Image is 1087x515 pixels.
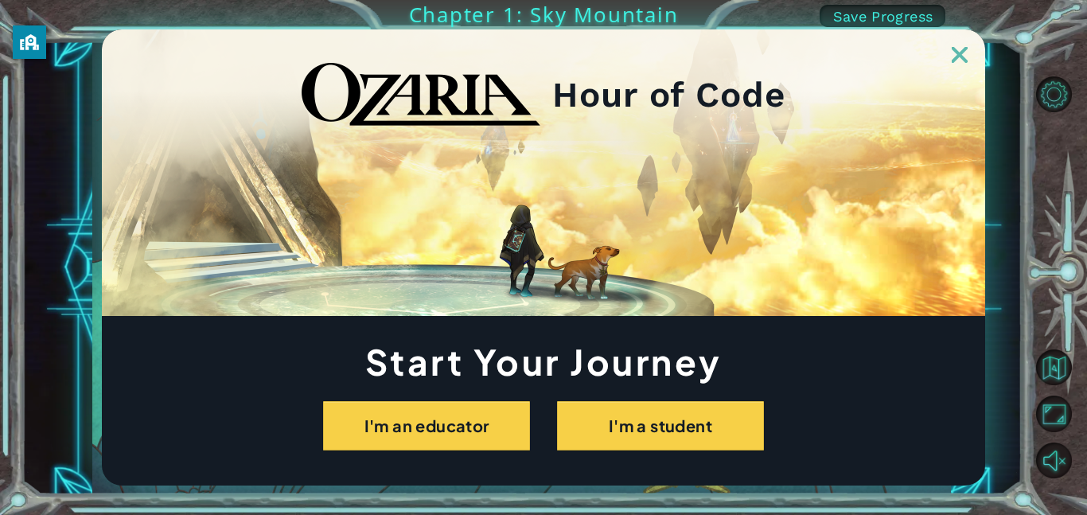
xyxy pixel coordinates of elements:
[323,401,530,451] button: I'm an educator
[102,345,985,377] h1: Start Your Journey
[552,80,785,110] h2: Hour of Code
[557,401,764,451] button: I'm a student
[13,25,46,59] button: privacy banner
[952,47,968,63] img: ExitButton_Dusk.png
[302,63,540,127] img: blackOzariaWordmark.png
